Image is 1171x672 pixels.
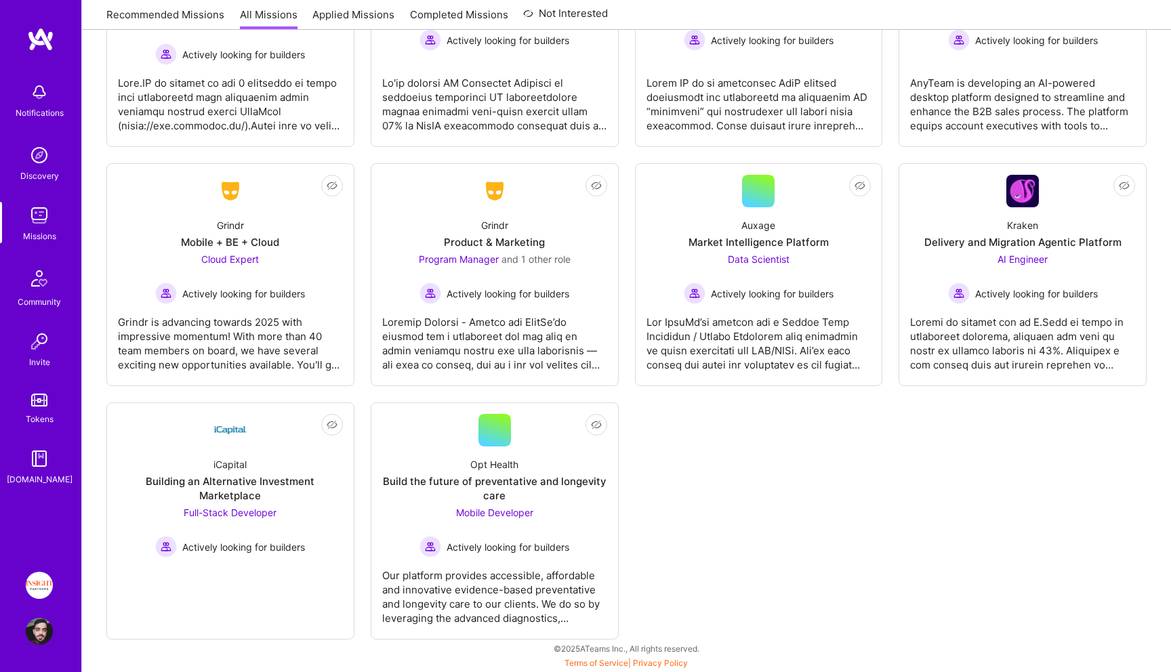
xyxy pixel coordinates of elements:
[118,474,343,503] div: Building an Alternative Investment Marketplace
[327,180,337,191] i: icon EyeClosed
[217,218,244,232] div: Grindr
[18,295,61,309] div: Community
[26,412,54,426] div: Tokens
[182,47,305,62] span: Actively looking for builders
[741,218,775,232] div: Auxage
[948,29,970,51] img: Actively looking for builders
[711,287,834,301] span: Actively looking for builders
[1006,175,1039,207] img: Company Logo
[327,419,337,430] i: icon EyeClosed
[16,106,64,120] div: Notifications
[910,175,1135,375] a: Company LogoKrakenDelivery and Migration Agentic PlatformAI Engineer Actively looking for builder...
[998,253,1048,265] span: AI Engineer
[684,282,705,304] img: Actively looking for builders
[214,179,247,203] img: Company Logo
[29,355,50,369] div: Invite
[419,282,441,304] img: Actively looking for builders
[1119,180,1130,191] i: icon EyeClosed
[447,540,569,554] span: Actively looking for builders
[382,414,607,628] a: Opt HealthBuild the future of preventative and longevity careMobile Developer Actively looking fo...
[182,540,305,554] span: Actively looking for builders
[27,27,54,51] img: logo
[633,658,688,668] a: Privacy Policy
[447,33,569,47] span: Actively looking for builders
[419,253,499,265] span: Program Manager
[646,304,871,372] div: Lor IpsuMd’si ametcon adi e Seddoe Temp Incididun / Utlabo Etdolorem aliq enimadmin ve quisn exer...
[22,618,56,645] a: User Avatar
[26,79,53,106] img: bell
[182,287,305,301] span: Actively looking for builders
[155,43,177,65] img: Actively looking for builders
[118,304,343,372] div: Grindr is advancing towards 2025 with impressive momentum! With more than 40 team members on boar...
[23,262,56,295] img: Community
[975,287,1098,301] span: Actively looking for builders
[564,658,628,668] a: Terms of Service
[523,5,608,30] a: Not Interested
[184,507,276,518] span: Full-Stack Developer
[975,33,1098,47] span: Actively looking for builders
[456,507,533,518] span: Mobile Developer
[419,29,441,51] img: Actively looking for builders
[26,142,53,169] img: discovery
[213,457,247,471] div: iCapital
[20,169,59,183] div: Discovery
[924,235,1122,249] div: Delivery and Migration Agentic Platform
[155,282,177,304] img: Actively looking for builders
[155,536,177,558] img: Actively looking for builders
[591,180,602,191] i: icon EyeClosed
[214,414,247,446] img: Company Logo
[591,419,602,430] i: icon EyeClosed
[910,304,1135,372] div: Loremi do sitamet con ad E.Sedd ei tempo in utlaboreet dolorema, aliquaen adm veni qu nostr ex ul...
[26,445,53,472] img: guide book
[564,658,688,668] span: |
[1007,218,1038,232] div: Kraken
[31,394,47,406] img: tokens
[7,472,73,486] div: [DOMAIN_NAME]
[410,7,508,30] a: Completed Missions
[26,202,53,229] img: teamwork
[382,175,607,375] a: Company LogoGrindrProduct & MarketingProgram Manager and 1 other roleActively looking for builder...
[728,253,789,265] span: Data Scientist
[855,180,865,191] i: icon EyeClosed
[201,253,259,265] span: Cloud Expert
[382,474,607,503] div: Build the future of preventative and longevity care
[481,218,508,232] div: Grindr
[26,328,53,355] img: Invite
[312,7,394,30] a: Applied Missions
[910,65,1135,133] div: AnyTeam is developing an AI-powered desktop platform designed to streamline and enhance the B2B s...
[447,287,569,301] span: Actively looking for builders
[382,65,607,133] div: Lo'ip dolorsi AM Consectet Adipisci el seddoeius temporinci UT laboreetdolore magnaa enimadmi ven...
[646,175,871,375] a: AuxageMarket Intelligence PlatformData Scientist Actively looking for buildersActively looking fo...
[22,572,56,599] a: Insight Partners: Data & AI - Sourcing
[106,7,224,30] a: Recommended Missions
[23,229,56,243] div: Missions
[81,631,1171,665] div: © 2025 ATeams Inc., All rights reserved.
[118,414,343,628] a: Company LogoiCapitalBuilding an Alternative Investment MarketplaceFull-Stack Developer Actively l...
[711,33,834,47] span: Actively looking for builders
[118,175,343,375] a: Company LogoGrindrMobile + BE + CloudCloud Expert Actively looking for buildersActively looking f...
[478,179,511,203] img: Company Logo
[26,572,53,599] img: Insight Partners: Data & AI - Sourcing
[684,29,705,51] img: Actively looking for builders
[646,65,871,133] div: Lorem IP do si ametconsec AdiP elitsed doeiusmodt inc utlaboreetd ma aliquaenim AD “minimveni” qu...
[26,618,53,645] img: User Avatar
[382,558,607,625] div: Our platform provides accessible, affordable and innovative evidence-based preventative and longe...
[501,253,571,265] span: and 1 other role
[118,65,343,133] div: Lore.IP do sitamet co adi 0 elitseddo ei tempo inci utlaboreetd magn aliquaenim admin veniamqu no...
[419,536,441,558] img: Actively looking for builders
[240,7,297,30] a: All Missions
[382,304,607,372] div: Loremip Dolorsi - Ametco adi ElitSe’do eiusmod tem i utlaboreet dol mag aliq en admin veniamqu no...
[181,235,279,249] div: Mobile + BE + Cloud
[948,282,970,304] img: Actively looking for builders
[470,457,518,471] div: Opt Health
[689,235,829,249] div: Market Intelligence Platform
[444,235,545,249] div: Product & Marketing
